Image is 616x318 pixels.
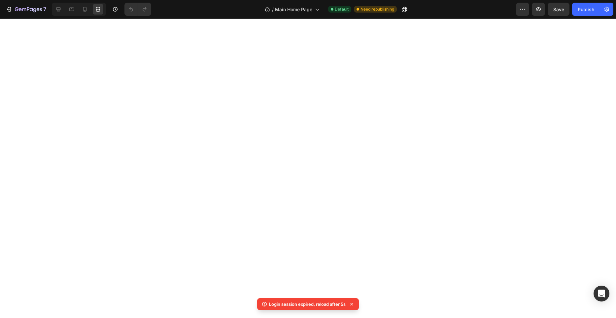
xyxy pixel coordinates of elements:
button: 7 [3,3,49,16]
button: Save [548,3,569,16]
div: Publish [578,6,594,13]
span: Main Home Page [275,6,312,13]
span: / [272,6,274,13]
span: Default [335,6,349,12]
div: Undo/Redo [124,3,151,16]
span: Need republishing [360,6,394,12]
p: Login session expired, reload after 5s [269,301,346,307]
div: Open Intercom Messenger [594,286,609,301]
p: 7 [43,5,46,13]
span: Save [553,7,564,12]
button: Publish [572,3,600,16]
